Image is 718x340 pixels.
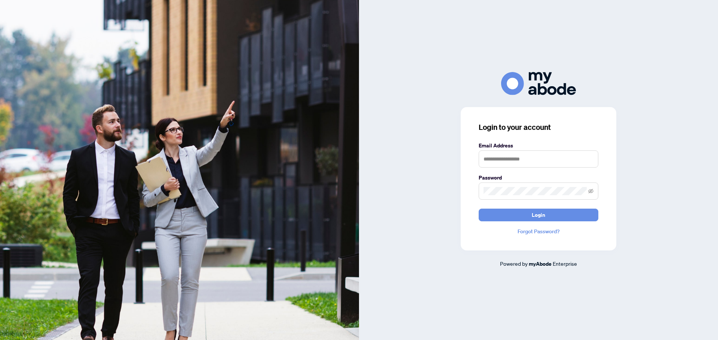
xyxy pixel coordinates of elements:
[479,141,598,150] label: Email Address
[501,72,576,95] img: ma-logo
[479,227,598,235] a: Forgot Password?
[553,260,577,267] span: Enterprise
[588,188,593,194] span: eye-invisible
[479,122,598,132] h3: Login to your account
[500,260,528,267] span: Powered by
[532,209,545,221] span: Login
[479,174,598,182] label: Password
[479,209,598,221] button: Login
[529,260,552,268] a: myAbode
